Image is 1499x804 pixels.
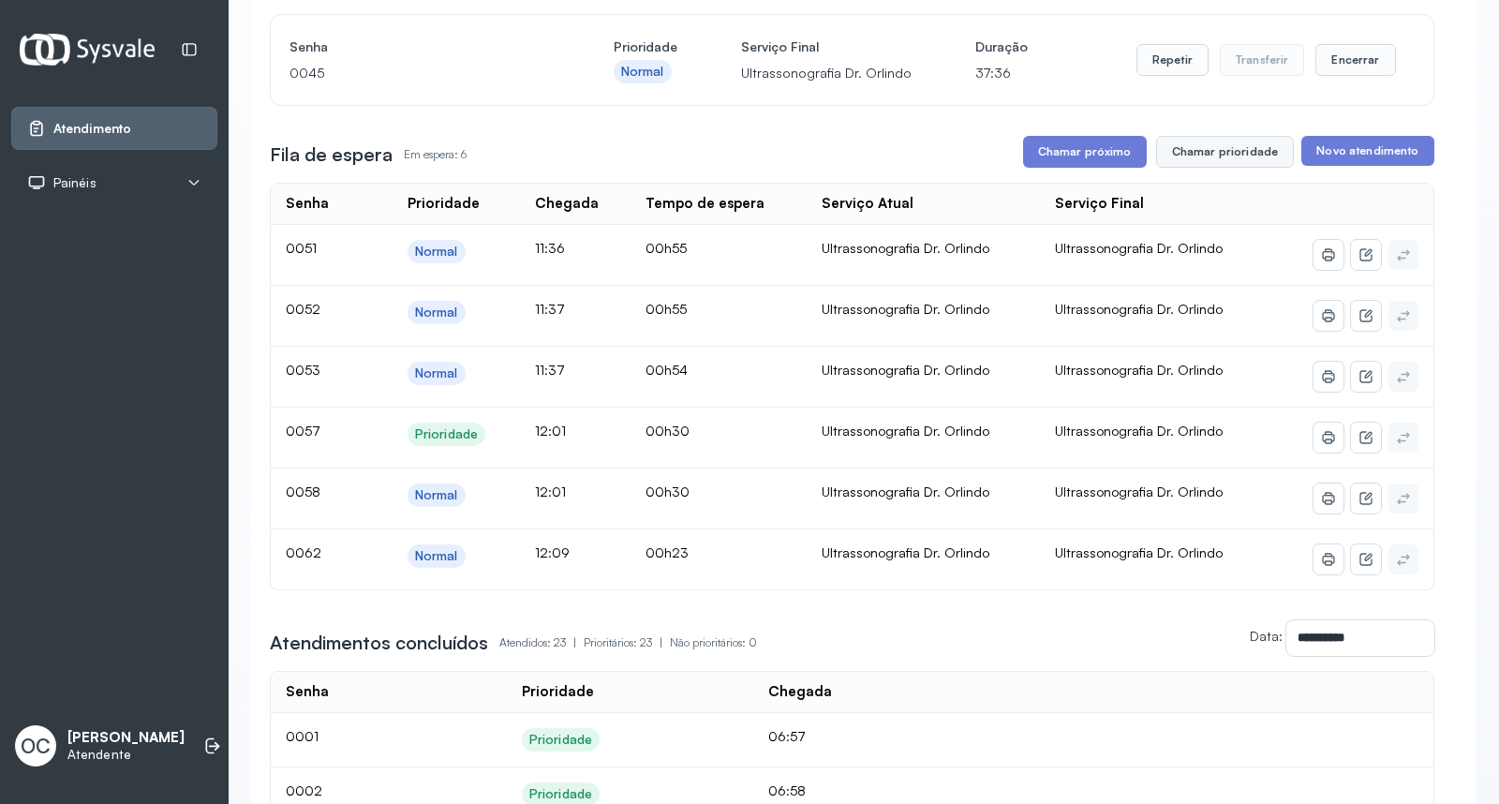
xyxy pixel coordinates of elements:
[646,544,689,560] span: 00h23
[286,240,317,256] span: 0051
[614,34,677,60] h4: Prioridade
[1156,136,1295,168] button: Chamar prioridade
[286,683,329,701] div: Senha
[535,362,565,378] span: 11:37
[415,426,478,442] div: Prioridade
[646,301,687,317] span: 00h55
[822,484,1025,500] div: Ultrassonografia Dr. Orlindo
[286,423,320,439] span: 0057
[286,195,329,213] div: Senha
[646,362,688,378] span: 00h54
[670,630,757,656] p: Não prioritários: 0
[822,362,1025,379] div: Ultrassonografia Dr. Orlindo
[286,544,321,560] span: 0062
[535,484,566,499] span: 12:01
[27,119,201,138] a: Atendimento
[415,365,458,381] div: Normal
[660,635,662,649] span: |
[1136,44,1209,76] button: Repetir
[286,728,319,744] span: 0001
[741,34,912,60] h4: Serviço Final
[535,301,565,317] span: 11:37
[270,141,393,168] h3: Fila de espera
[573,635,576,649] span: |
[646,423,690,439] span: 00h30
[404,141,467,168] p: Em espera: 6
[1220,44,1305,76] button: Transferir
[1055,544,1223,560] span: Ultrassonografia Dr. Orlindo
[768,683,832,701] div: Chegada
[415,305,458,320] div: Normal
[768,728,806,744] span: 06:57
[822,195,913,213] div: Serviço Atual
[67,747,185,763] p: Atendente
[1315,44,1395,76] button: Encerrar
[529,732,592,748] div: Prioridade
[646,484,690,499] span: 00h30
[535,240,565,256] span: 11:36
[270,630,488,656] h3: Atendimentos concluídos
[822,423,1025,439] div: Ultrassonografia Dr. Orlindo
[529,786,592,802] div: Prioridade
[286,484,320,499] span: 0058
[975,60,1028,86] p: 37:36
[1055,423,1223,439] span: Ultrassonografia Dr. Orlindo
[1055,195,1144,213] div: Serviço Final
[415,487,458,503] div: Normal
[535,423,566,439] span: 12:01
[415,244,458,260] div: Normal
[289,60,550,86] p: 0045
[822,301,1025,318] div: Ultrassonografia Dr. Orlindo
[646,240,687,256] span: 00h55
[415,548,458,564] div: Normal
[1055,301,1223,317] span: Ultrassonografia Dr. Orlindo
[1250,628,1283,644] label: Data:
[522,683,594,701] div: Prioridade
[822,544,1025,561] div: Ultrassonografia Dr. Orlindo
[53,175,96,191] span: Painéis
[584,630,670,656] p: Prioritários: 23
[1055,362,1223,378] span: Ultrassonografia Dr. Orlindo
[289,34,550,60] h4: Senha
[286,782,322,798] span: 0002
[741,60,912,86] p: Ultrassonografia Dr. Orlindo
[822,240,1025,257] div: Ultrassonografia Dr. Orlindo
[499,630,584,656] p: Atendidos: 23
[535,195,599,213] div: Chegada
[975,34,1028,60] h4: Duração
[535,544,570,560] span: 12:09
[53,121,131,137] span: Atendimento
[621,64,664,80] div: Normal
[408,195,480,213] div: Prioridade
[67,729,185,747] p: [PERSON_NAME]
[1055,484,1223,499] span: Ultrassonografia Dr. Orlindo
[646,195,764,213] div: Tempo de espera
[1023,136,1147,168] button: Chamar próximo
[1301,136,1433,166] button: Novo atendimento
[20,34,155,65] img: Logotipo do estabelecimento
[286,301,320,317] span: 0052
[286,362,320,378] span: 0053
[768,782,806,798] span: 06:58
[1055,240,1223,256] span: Ultrassonografia Dr. Orlindo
